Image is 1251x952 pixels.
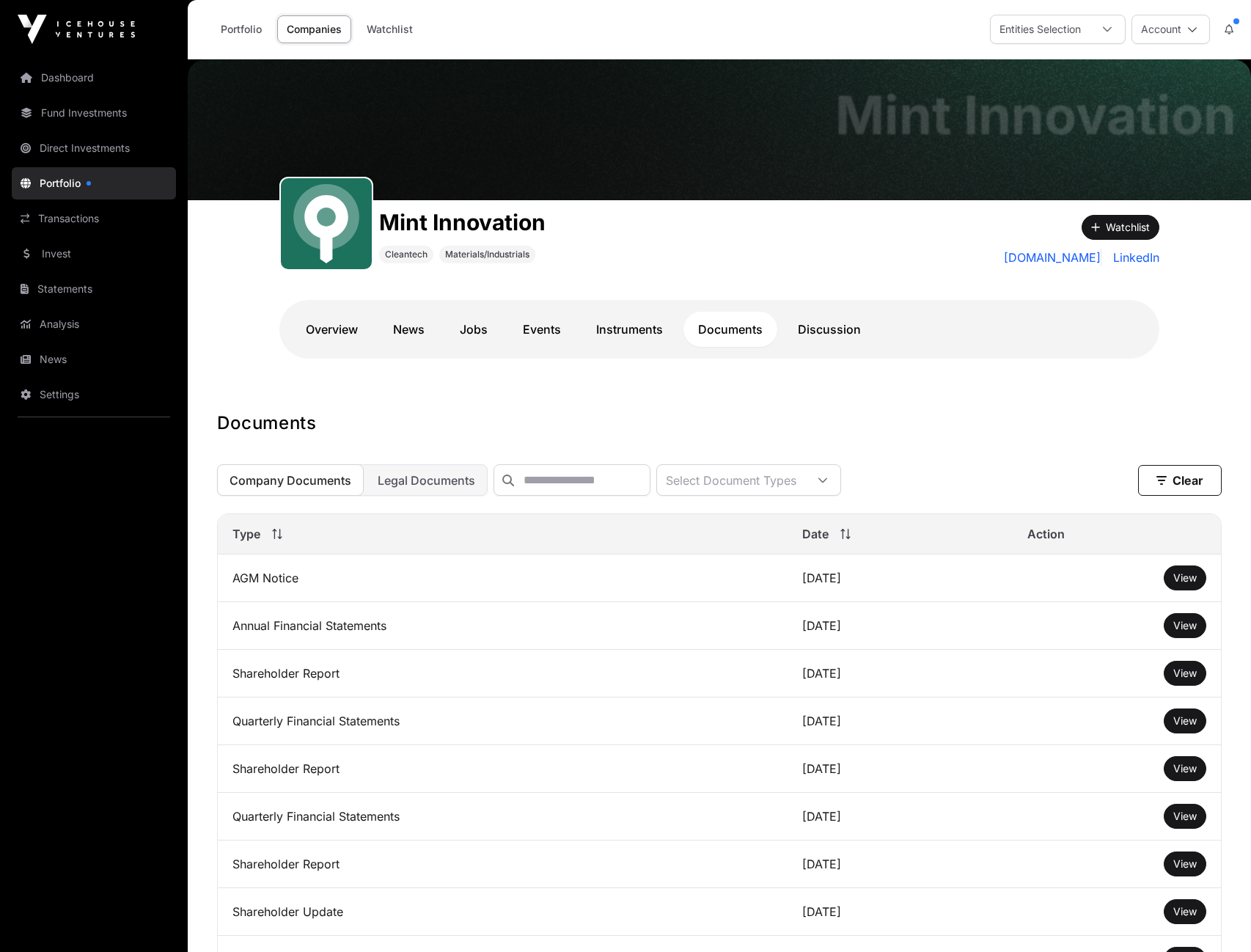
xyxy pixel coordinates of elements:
td: [DATE] [788,697,1013,745]
td: [DATE] [788,554,1013,602]
td: [DATE] [788,745,1013,793]
span: View [1173,619,1197,631]
nav: Tabs [291,312,1148,347]
span: Cleantech [385,249,428,260]
span: Legal Documents [378,473,475,488]
span: View [1173,857,1197,870]
a: Discussion [783,312,876,347]
h1: Mint Innovation [379,209,546,235]
button: View [1164,661,1206,686]
span: View [1173,714,1197,727]
a: [DOMAIN_NAME] [1004,249,1101,266]
td: [DATE] [788,888,1013,936]
button: Company Documents [217,464,364,496]
a: Settings [12,378,176,411]
iframe: Chat Widget [1178,882,1251,952]
img: Mint.svg [287,184,366,263]
a: Transactions [12,202,176,235]
a: Portfolio [211,15,271,43]
button: View [1164,565,1206,590]
td: Shareholder Update [218,888,788,936]
span: View [1173,905,1197,918]
h1: Mint Innovation [835,89,1236,142]
a: View [1173,857,1197,871]
td: Quarterly Financial Statements [218,793,788,841]
button: View [1164,756,1206,781]
span: Type [232,525,260,543]
td: [DATE] [788,650,1013,697]
button: Legal Documents [365,464,488,496]
a: Documents [683,312,777,347]
span: View [1173,810,1197,822]
a: View [1173,809,1197,824]
h1: Documents [217,411,1222,435]
button: Clear [1138,465,1222,496]
button: View [1164,804,1206,829]
button: Watchlist [1082,215,1159,240]
a: View [1173,761,1197,776]
span: Company Documents [230,473,351,488]
td: [DATE] [788,841,1013,888]
a: Dashboard [12,62,176,94]
a: Watchlist [357,15,422,43]
a: Invest [12,238,176,270]
a: Overview [291,312,373,347]
a: View [1173,666,1197,681]
a: Jobs [445,312,502,347]
td: Shareholder Report [218,841,788,888]
span: View [1173,571,1197,584]
a: LinkedIn [1107,249,1159,266]
td: [DATE] [788,793,1013,841]
a: Direct Investments [12,132,176,164]
td: Annual Financial Statements [218,602,788,650]
button: View [1164,708,1206,733]
td: [DATE] [788,602,1013,650]
td: AGM Notice [218,554,788,602]
a: Statements [12,273,176,305]
img: Mint Innovation [188,59,1251,200]
button: View [1164,899,1206,924]
span: View [1173,762,1197,775]
span: Date [802,525,829,543]
a: News [12,343,176,376]
span: Action [1027,525,1065,543]
a: View [1173,904,1197,919]
a: View [1173,618,1197,633]
button: Account [1131,15,1210,44]
button: View [1164,613,1206,638]
a: Analysis [12,308,176,340]
a: Fund Investments [12,97,176,129]
button: View [1164,852,1206,876]
a: Events [508,312,576,347]
img: Icehouse Ventures Logo [18,15,135,44]
span: View [1173,667,1197,679]
span: Materials/Industrials [445,249,529,260]
a: Portfolio [12,167,176,199]
td: Shareholder Report [218,745,788,793]
a: Companies [277,15,351,43]
a: View [1173,571,1197,585]
a: View [1173,714,1197,728]
td: Quarterly Financial Statements [218,697,788,745]
a: Instruments [582,312,678,347]
div: Select Document Types [657,465,805,495]
div: Entities Selection [991,15,1090,43]
a: News [378,312,439,347]
td: Shareholder Report [218,650,788,697]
